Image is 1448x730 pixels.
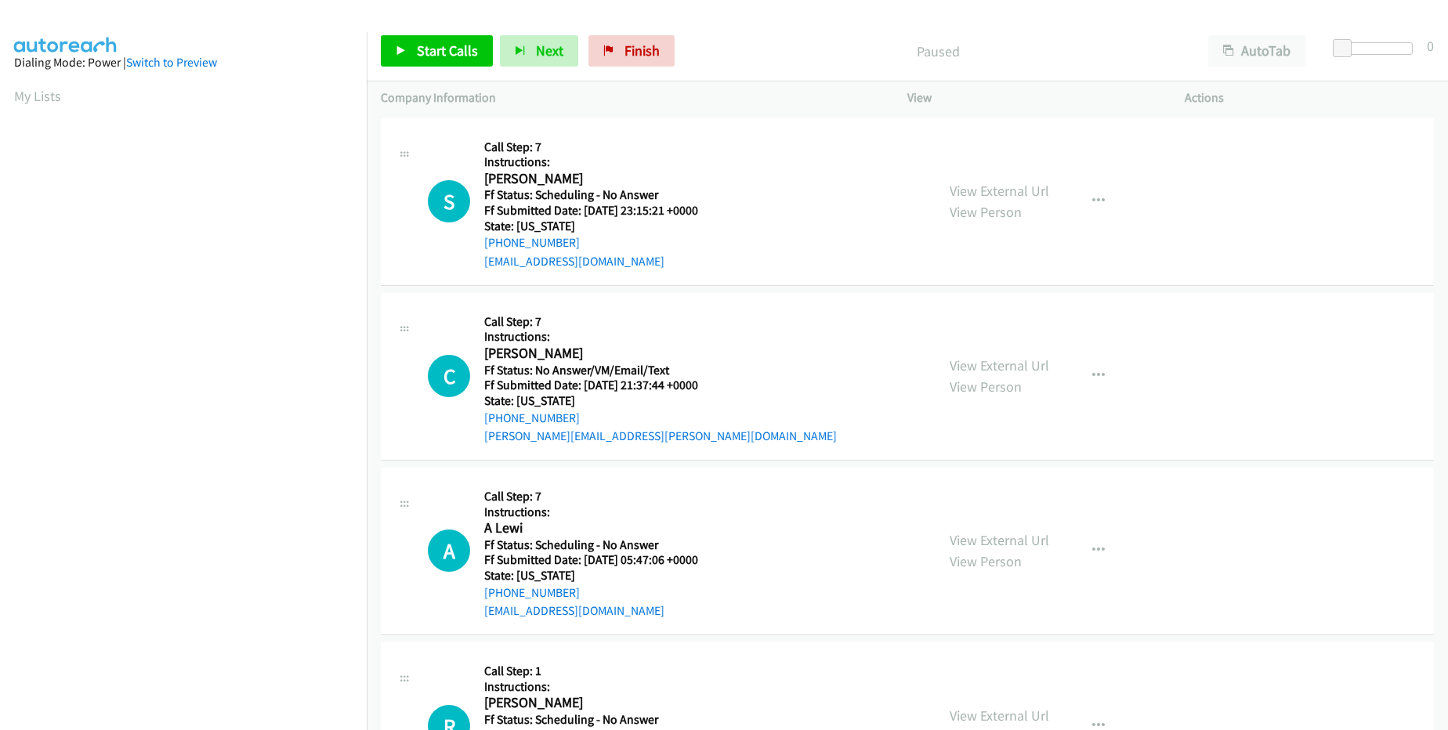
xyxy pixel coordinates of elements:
h5: Call Step: 1 [484,663,718,679]
h5: Ff Status: No Answer/VM/Email/Text [484,363,837,378]
a: View External Url [950,356,1049,374]
h1: C [428,355,470,397]
div: The call is yet to be attempted [428,529,470,572]
a: [EMAIL_ADDRESS][DOMAIN_NAME] [484,254,664,269]
h5: Ff Status: Scheduling - No Answer [484,537,718,553]
h5: Instructions: [484,329,837,345]
a: [PHONE_NUMBER] [484,585,580,600]
h5: Instructions: [484,679,718,695]
a: [EMAIL_ADDRESS][DOMAIN_NAME] [484,603,664,618]
a: View External Url [950,531,1049,549]
a: View External Url [950,707,1049,725]
h5: State: [US_STATE] [484,219,718,234]
h5: Call Step: 7 [484,489,718,504]
button: Next [500,35,578,67]
h1: S [428,180,470,222]
span: Start Calls [417,42,478,60]
a: View Person [950,552,1022,570]
h5: Call Step: 7 [484,139,718,155]
p: Company Information [381,89,879,107]
a: View Person [950,203,1022,221]
h5: Instructions: [484,154,718,170]
h5: State: [US_STATE] [484,393,837,409]
div: The call is yet to be attempted [428,180,470,222]
div: The call is yet to be attempted [428,355,470,397]
h5: Ff Status: Scheduling - No Answer [484,187,718,203]
span: Next [536,42,563,60]
p: Actions [1185,89,1434,107]
p: Paused [696,41,1180,62]
a: [PHONE_NUMBER] [484,235,580,250]
h5: Ff Submitted Date: [DATE] 23:15:21 +0000 [484,203,718,219]
a: [PERSON_NAME][EMAIL_ADDRESS][PERSON_NAME][DOMAIN_NAME] [484,428,837,443]
h5: Ff Submitted Date: [DATE] 05:47:06 +0000 [484,552,718,568]
a: Start Calls [381,35,493,67]
h5: State: [US_STATE] [484,568,718,584]
div: 0 [1427,35,1434,56]
a: View Person [950,378,1022,396]
a: [PHONE_NUMBER] [484,410,580,425]
h2: A Lewi [484,519,718,537]
h5: Call Step: 7 [484,314,837,330]
span: Finish [624,42,660,60]
h2: [PERSON_NAME] [484,170,718,188]
a: Switch to Preview [126,55,217,70]
p: View [907,89,1157,107]
h5: Ff Status: Scheduling - No Answer [484,712,718,728]
h1: A [428,529,470,572]
h2: [PERSON_NAME] [484,694,718,712]
a: My Lists [14,87,61,105]
h5: Instructions: [484,504,718,520]
h2: [PERSON_NAME] [484,345,718,363]
a: View External Url [950,182,1049,200]
div: Delay between calls (in seconds) [1341,42,1413,55]
h5: Ff Submitted Date: [DATE] 21:37:44 +0000 [484,378,837,393]
div: Dialing Mode: Power | [14,53,353,72]
a: Finish [588,35,675,67]
button: AutoTab [1208,35,1305,67]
